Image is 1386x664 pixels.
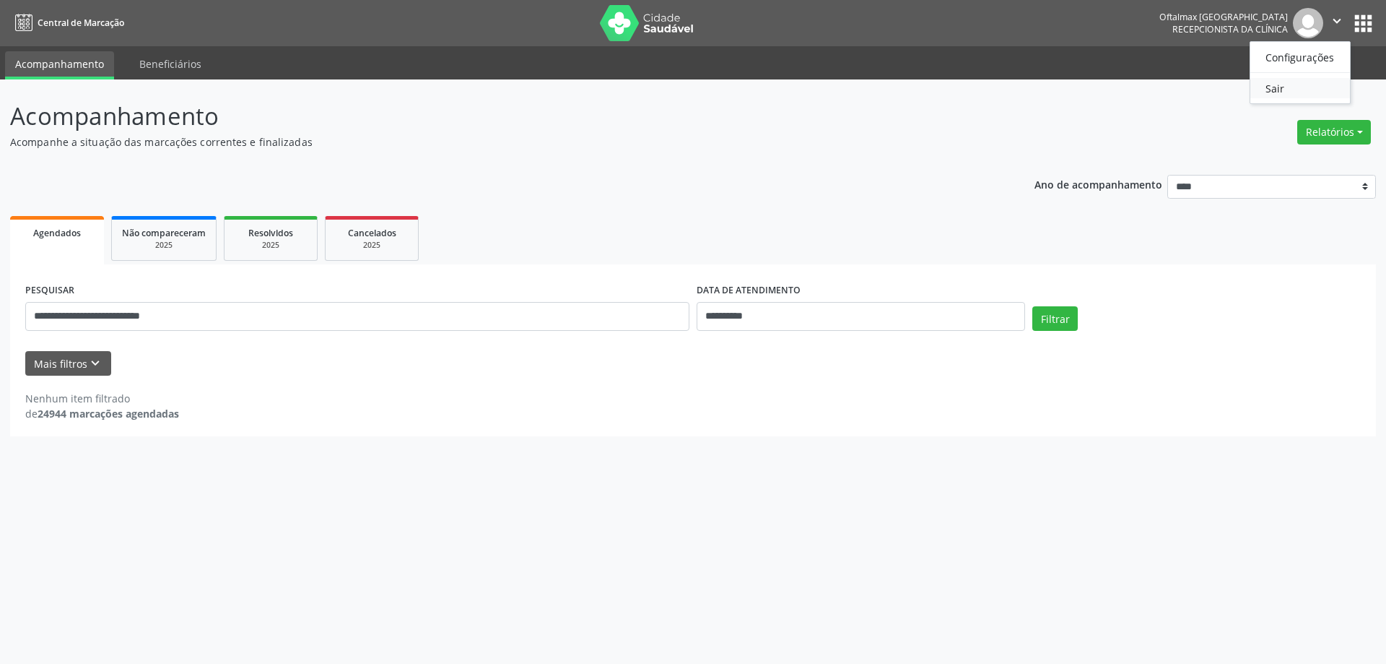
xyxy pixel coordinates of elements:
a: Sair [1250,78,1350,98]
div: Nenhum item filtrado [25,391,179,406]
strong: 24944 marcações agendadas [38,407,179,421]
span: Cancelados [348,227,396,239]
div: 2025 [235,240,307,251]
label: DATA DE ATENDIMENTO [697,280,801,302]
button: Relatórios [1297,120,1371,145]
a: Central de Marcação [10,11,124,35]
div: 2025 [336,240,408,251]
ul:  [1250,41,1351,104]
div: de [25,406,179,421]
button:  [1323,8,1351,38]
a: Acompanhamento [5,51,114,79]
span: Central de Marcação [38,17,124,29]
p: Ano de acompanhamento [1034,175,1162,193]
p: Acompanhe a situação das marcações correntes e finalizadas [10,134,966,150]
label: PESQUISAR [25,280,74,302]
button: apps [1351,11,1376,36]
a: Beneficiários [129,51,212,77]
span: Agendados [33,227,81,239]
a: Configurações [1250,47,1350,67]
button: Mais filtroskeyboard_arrow_down [25,351,111,376]
span: Resolvidos [248,227,293,239]
i: keyboard_arrow_down [87,355,103,371]
div: Oftalmax [GEOGRAPHIC_DATA] [1159,11,1288,23]
button: Filtrar [1032,306,1078,331]
i:  [1329,13,1345,29]
span: Recepcionista da clínica [1172,23,1288,35]
p: Acompanhamento [10,98,966,134]
div: 2025 [122,240,206,251]
img: img [1293,8,1323,38]
span: Não compareceram [122,227,206,239]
